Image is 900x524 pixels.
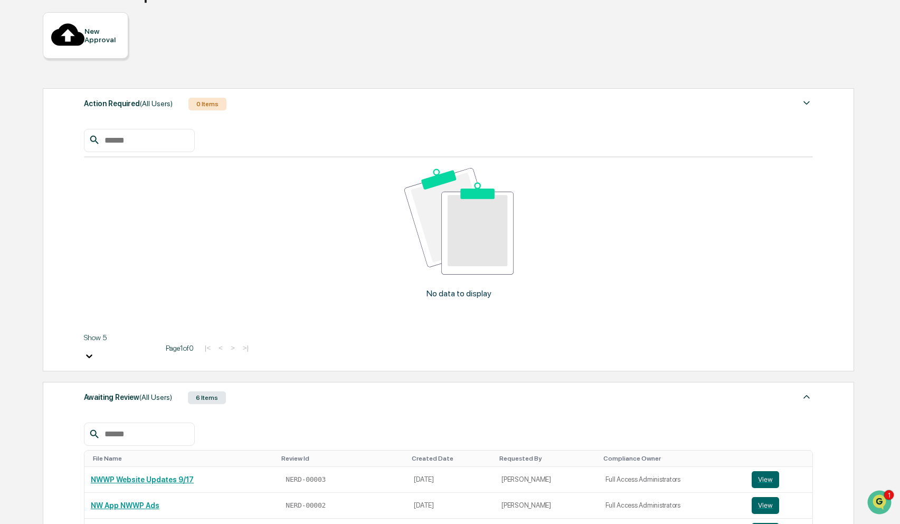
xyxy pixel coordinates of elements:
[74,233,128,241] a: Powered byPylon
[404,168,514,275] img: No data
[140,99,173,108] span: (All Users)
[179,84,192,97] button: Start new chat
[11,134,27,151] img: Jack Rasmussen
[188,98,226,110] div: 0 Items
[412,455,491,462] div: Toggle SortBy
[11,117,71,126] div: Past conversations
[84,390,172,404] div: Awaiting Review
[166,344,194,352] span: Page 1 of 0
[599,467,745,493] td: Full Access Administrators
[408,493,495,519] td: [DATE]
[495,493,599,519] td: [PERSON_NAME]
[21,144,30,153] img: 1746055101610-c473b297-6a78-478c-a979-82029cc54cd1
[866,489,895,518] iframe: Open customer support
[21,208,67,218] span: Data Lookup
[11,22,192,39] p: How can we help?
[84,97,173,110] div: Action Required
[84,27,120,44] div: New Approval
[77,189,85,197] div: 🗄️
[240,343,252,352] button: >|
[215,343,226,352] button: <
[21,188,68,198] span: Preclearance
[800,390,813,403] img: caret
[139,393,172,401] span: (All Users)
[752,471,806,488] a: View
[72,183,135,202] a: 🗄️Attestations
[752,497,806,514] a: View
[603,455,741,462] div: Toggle SortBy
[408,467,495,493] td: [DATE]
[11,81,30,100] img: 1746055101610-c473b297-6a78-478c-a979-82029cc54cd1
[48,81,173,91] div: Start new chat
[11,189,19,197] div: 🖐️
[754,455,808,462] div: Toggle SortBy
[281,455,403,462] div: Toggle SortBy
[84,333,158,342] div: Show 5
[11,209,19,217] div: 🔎
[164,115,192,128] button: See all
[87,188,131,198] span: Attestations
[499,455,594,462] div: Toggle SortBy
[599,493,745,519] td: Full Access Administrators
[427,288,491,298] p: No data to display
[286,501,326,510] span: NERD-00002
[88,144,91,152] span: •
[6,183,72,202] a: 🖐️Preclearance
[93,455,273,462] div: Toggle SortBy
[22,81,41,100] img: 8933085812038_c878075ebb4cc5468115_72.jpg
[33,144,86,152] span: [PERSON_NAME]
[48,91,145,100] div: We're available if you need us!
[800,97,813,109] img: caret
[188,391,226,404] div: 6 Items
[228,343,238,352] button: >
[6,203,71,222] a: 🔎Data Lookup
[91,501,159,510] a: NW App NWWP Ads
[286,475,326,484] span: NERD-00003
[495,467,599,493] td: [PERSON_NAME]
[91,475,194,484] a: NWWP Website Updates 9/17
[202,343,214,352] button: |<
[752,471,779,488] button: View
[105,233,128,241] span: Pylon
[752,497,779,514] button: View
[93,144,115,152] span: [DATE]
